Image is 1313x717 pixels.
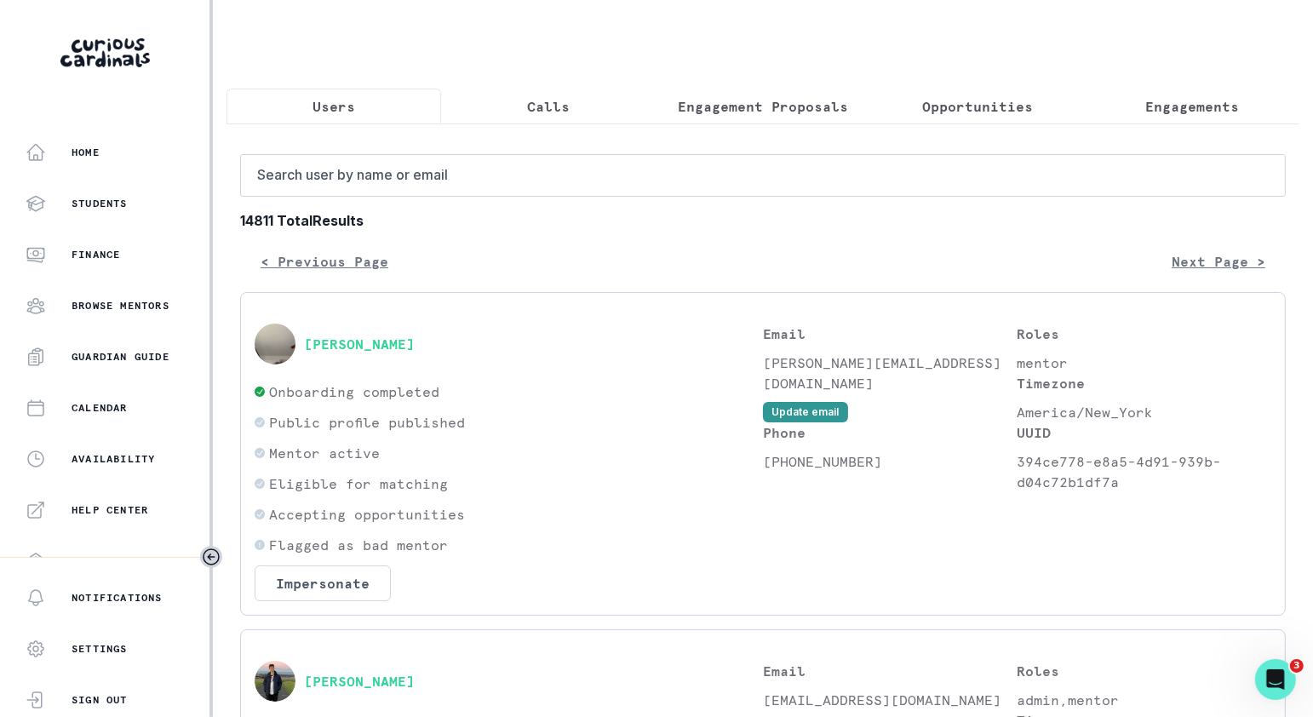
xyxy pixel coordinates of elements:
[1018,422,1272,443] p: UUID
[72,554,198,568] p: Curriculum Library
[240,244,409,278] button: < Previous Page
[269,381,439,402] p: Onboarding completed
[72,642,128,656] p: Settings
[763,353,1018,393] p: [PERSON_NAME][EMAIL_ADDRESS][DOMAIN_NAME]
[304,673,415,690] button: [PERSON_NAME]
[72,248,120,261] p: Finance
[1018,402,1272,422] p: America/New_York
[763,402,848,422] button: Update email
[763,661,1018,681] p: Email
[269,443,380,463] p: Mentor active
[72,197,128,210] p: Students
[527,96,570,117] p: Calls
[269,504,465,525] p: Accepting opportunities
[1018,661,1272,681] p: Roles
[72,693,128,707] p: Sign Out
[60,38,150,67] img: Curious Cardinals Logo
[72,452,155,466] p: Availability
[269,535,448,555] p: Flagged as bad mentor
[240,210,1286,231] b: 14811 Total Results
[72,350,169,364] p: Guardian Guide
[1290,659,1304,673] span: 3
[304,336,415,353] button: [PERSON_NAME]
[269,412,465,433] p: Public profile published
[72,503,148,517] p: Help Center
[1018,353,1272,373] p: mentor
[312,96,355,117] p: Users
[1255,659,1296,700] iframe: Intercom live chat
[1151,244,1286,278] button: Next Page >
[72,146,100,159] p: Home
[1145,96,1239,117] p: Engagements
[72,591,163,605] p: Notifications
[72,299,169,313] p: Browse Mentors
[922,96,1033,117] p: Opportunities
[763,324,1018,344] p: Email
[1018,690,1272,710] p: admin,mentor
[269,473,448,494] p: Eligible for matching
[1018,324,1272,344] p: Roles
[678,96,848,117] p: Engagement Proposals
[1018,373,1272,393] p: Timezone
[72,401,128,415] p: Calendar
[763,690,1018,710] p: [EMAIL_ADDRESS][DOMAIN_NAME]
[255,565,391,601] button: Impersonate
[763,451,1018,472] p: [PHONE_NUMBER]
[1018,451,1272,492] p: 394ce778-e8a5-4d91-939b-d04c72b1df7a
[200,546,222,568] button: Toggle sidebar
[763,422,1018,443] p: Phone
